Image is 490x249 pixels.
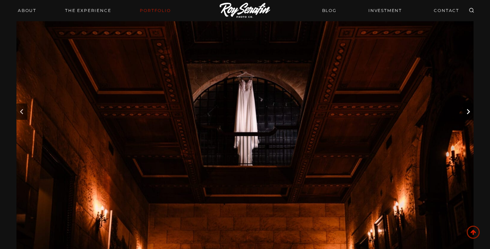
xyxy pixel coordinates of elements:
[61,6,115,15] a: THE EXPERIENCE
[14,6,40,15] a: About
[430,4,463,16] a: CONTACT
[318,4,341,16] a: BLOG
[467,226,480,239] a: Scroll to top
[220,3,270,19] img: Logo of Roy Serafin Photo Co., featuring stylized text in white on a light background, representi...
[14,6,175,15] nav: Primary Navigation
[16,103,27,120] button: Previous slide
[318,4,463,16] nav: Secondary Navigation
[364,4,406,16] a: INVESTMENT
[467,6,476,15] button: View Search Form
[463,103,474,120] button: Next slide
[136,6,175,15] a: Portfolio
